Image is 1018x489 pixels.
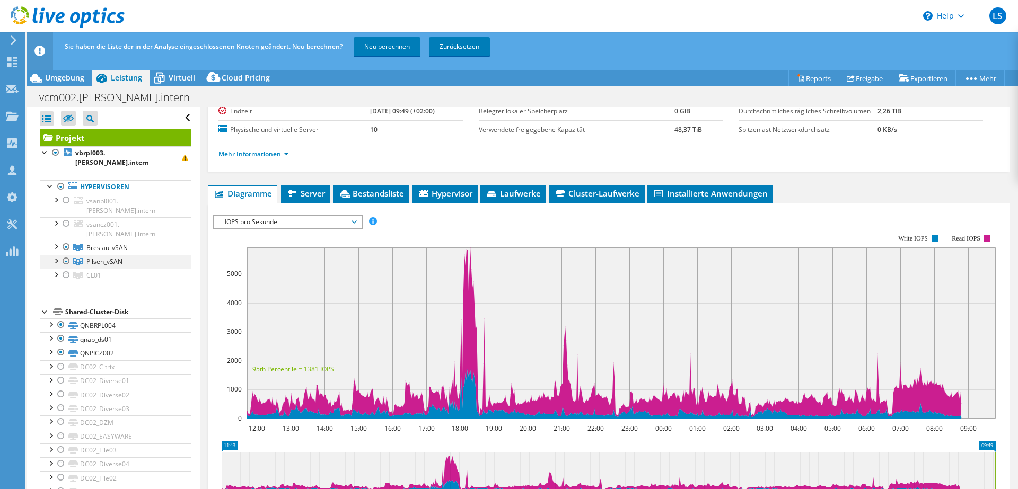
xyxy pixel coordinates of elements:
text: 1000 [227,385,242,394]
text: 5000 [227,269,242,278]
text: 14:00 [317,424,333,433]
a: Neu berechnen [354,37,420,56]
b: 0 GiB [674,106,690,115]
a: DC02_File02 [40,471,191,485]
text: Write IOPS [898,235,928,242]
b: 48,37 TiB [674,125,702,134]
b: 2,26 TiB [877,106,901,115]
text: 18:00 [452,424,468,433]
a: DC02_File03 [40,443,191,457]
a: Mehr Informationen [218,149,289,158]
text: 23:00 [621,424,638,433]
text: 17:00 [418,424,435,433]
span: vsanpl001.[PERSON_NAME].intern [86,197,155,215]
text: 21:00 [554,424,570,433]
a: vbrpl003.[PERSON_NAME].intern [40,146,191,170]
text: 20:00 [520,424,536,433]
span: Umgebung [45,73,84,83]
span: Breslau_vSAN [86,243,128,252]
span: CL01 [86,271,101,280]
a: Pilsen_vSAN [40,255,191,269]
a: QNPICZ002 [40,346,191,360]
span: Hypervisor [417,188,472,199]
a: Mehr [955,70,1005,86]
a: vsancz001.[PERSON_NAME].intern [40,217,191,241]
text: 12:00 [249,424,265,433]
span: Diagramme [213,188,272,199]
span: Virtuell [169,73,195,83]
h1: vcm002.[PERSON_NAME].intern [34,92,206,103]
text: 13:00 [283,424,299,433]
text: 00:00 [655,424,672,433]
text: 08:00 [926,424,943,433]
text: 0 [238,414,242,423]
text: 95th Percentile = 1381 IOPS [252,364,334,374]
a: Projekt [40,129,191,146]
b: 0 KB/s [877,125,897,134]
text: 03:00 [757,424,773,433]
a: DC02_EASYWARE [40,430,191,443]
text: 04:00 [791,424,807,433]
a: Hypervisoren [40,180,191,194]
text: 05:00 [824,424,841,433]
a: DC02_Diverse01 [40,374,191,388]
text: 3000 [227,327,242,336]
text: 15:00 [350,424,367,433]
label: Durchschnittliches tägliches Schreibvolumen [739,106,877,117]
label: Belegter lokaler Speicherplatz [479,106,674,117]
a: DC02_Citrix [40,360,191,374]
text: 2000 [227,356,242,365]
a: DC02_DZM [40,415,191,429]
text: Read IOPS [952,235,981,242]
span: Installierte Anwendungen [653,188,768,199]
span: Cloud Pricing [222,73,270,83]
svg: \n [923,11,933,21]
text: 06:00 [858,424,875,433]
a: vsanpl001.[PERSON_NAME].intern [40,194,191,217]
a: DC02_Diverse04 [40,457,191,471]
a: qnap_ds01 [40,332,191,346]
span: Leistung [111,73,142,83]
a: DC02_Diverse03 [40,402,191,415]
a: Breslau_vSAN [40,241,191,254]
span: Server [286,188,325,199]
label: Endzeit [218,106,370,117]
a: Exportieren [891,70,956,86]
a: Zurücksetzen [429,37,490,56]
a: Reports [788,70,839,86]
b: 10 [370,125,378,134]
text: 02:00 [723,424,740,433]
label: Verwendete freigegebene Kapazität [479,125,674,135]
text: 19:00 [486,424,502,433]
b: [DATE] 09:49 (+02:00) [370,106,435,115]
span: Bestandsliste [338,188,404,199]
span: Pilsen_vSAN [86,257,122,266]
span: LS [989,7,1006,24]
text: 22:00 [587,424,604,433]
div: Shared-Cluster-Disk [65,306,191,318]
a: QNBRPL004 [40,318,191,332]
span: IOPS pro Sekunde [220,216,356,228]
text: 09:00 [960,424,977,433]
a: CL01 [40,269,191,282]
text: 01:00 [689,424,706,433]
text: 16:00 [384,424,401,433]
span: vsancz001.[PERSON_NAME].intern [86,220,155,238]
a: Freigabe [839,70,891,86]
label: Spitzenlast Netzwerkdurchsatz [739,125,877,135]
span: Sie haben die Liste der in der Analyse eingeschlossenen Knoten geändert. Neu berechnen? [65,42,343,51]
a: DC02_Diverse02 [40,388,191,402]
text: 07:00 [892,424,909,433]
b: vbrpl003.[PERSON_NAME].intern [75,148,149,167]
span: Laufwerke [486,188,541,199]
span: Cluster-Laufwerke [554,188,639,199]
label: Physische und virtuelle Server [218,125,370,135]
text: 4000 [227,298,242,307]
